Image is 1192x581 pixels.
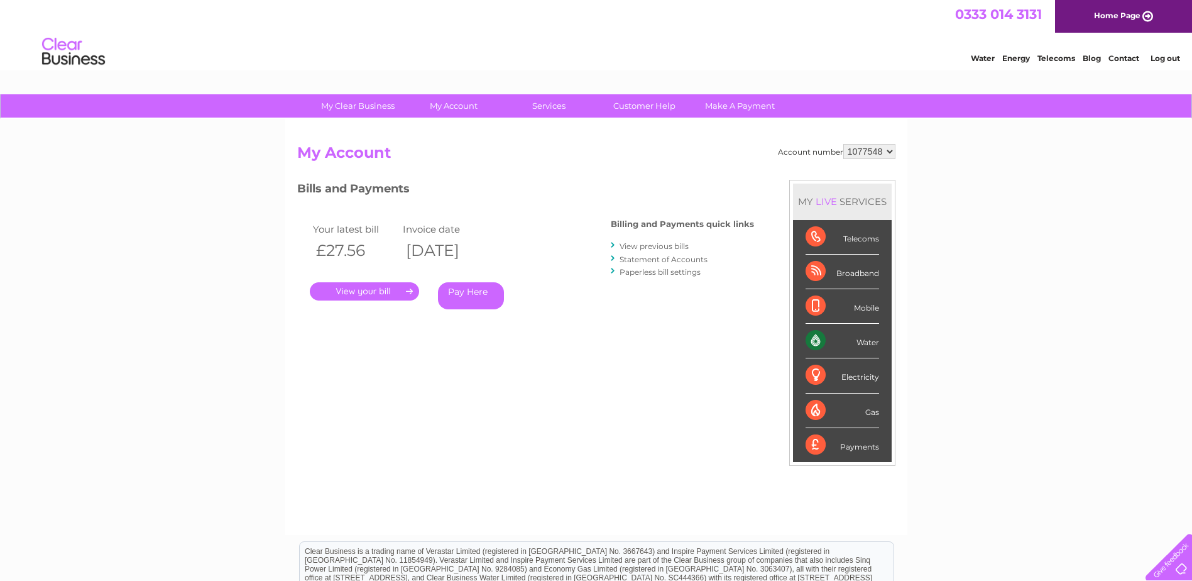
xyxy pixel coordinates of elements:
[955,6,1042,22] a: 0333 014 3131
[593,94,696,118] a: Customer Help
[793,184,892,219] div: MY SERVICES
[300,7,894,61] div: Clear Business is a trading name of Verastar Limited (registered in [GEOGRAPHIC_DATA] No. 3667643...
[297,144,895,168] h2: My Account
[497,94,601,118] a: Services
[402,94,505,118] a: My Account
[806,358,879,393] div: Electricity
[688,94,792,118] a: Make A Payment
[813,196,839,207] div: LIVE
[620,267,701,277] a: Paperless bill settings
[438,282,504,309] a: Pay Here
[1083,53,1101,63] a: Blog
[806,394,879,428] div: Gas
[1108,53,1139,63] a: Contact
[400,238,490,263] th: [DATE]
[310,221,400,238] td: Your latest bill
[971,53,995,63] a: Water
[306,94,410,118] a: My Clear Business
[806,324,879,358] div: Water
[1002,53,1030,63] a: Energy
[1037,53,1075,63] a: Telecoms
[1151,53,1180,63] a: Log out
[806,220,879,255] div: Telecoms
[400,221,490,238] td: Invoice date
[806,428,879,462] div: Payments
[310,238,400,263] th: £27.56
[611,219,754,229] h4: Billing and Payments quick links
[310,282,419,301] a: .
[41,33,106,71] img: logo.png
[806,289,879,324] div: Mobile
[620,241,689,251] a: View previous bills
[806,255,879,289] div: Broadband
[297,180,754,202] h3: Bills and Payments
[778,144,895,159] div: Account number
[620,255,708,264] a: Statement of Accounts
